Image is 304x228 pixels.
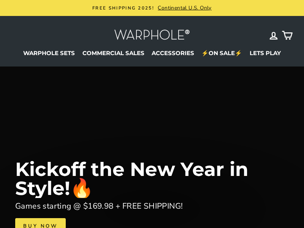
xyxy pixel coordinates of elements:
span: FREE SHIPPING 2025! [92,5,154,11]
img: Warphole [114,27,190,44]
a: ⚡ON SALE⚡ [199,47,245,59]
a: COMMERCIAL SALES [79,47,147,59]
a: FREE SHIPPING 2025! Continental U.S. Only [17,4,287,12]
a: ACCESSORIES [149,47,197,59]
span: Continental U.S. Only [156,4,211,11]
a: WARPHOLE SETS [21,47,78,59]
a: LETS PLAY [247,47,283,59]
div: Kickoff the New Year in Style!🔥 [15,160,289,198]
ul: Primary [15,47,289,59]
div: Games starting @ $169.98 + FREE SHIPPING! [15,200,183,212]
